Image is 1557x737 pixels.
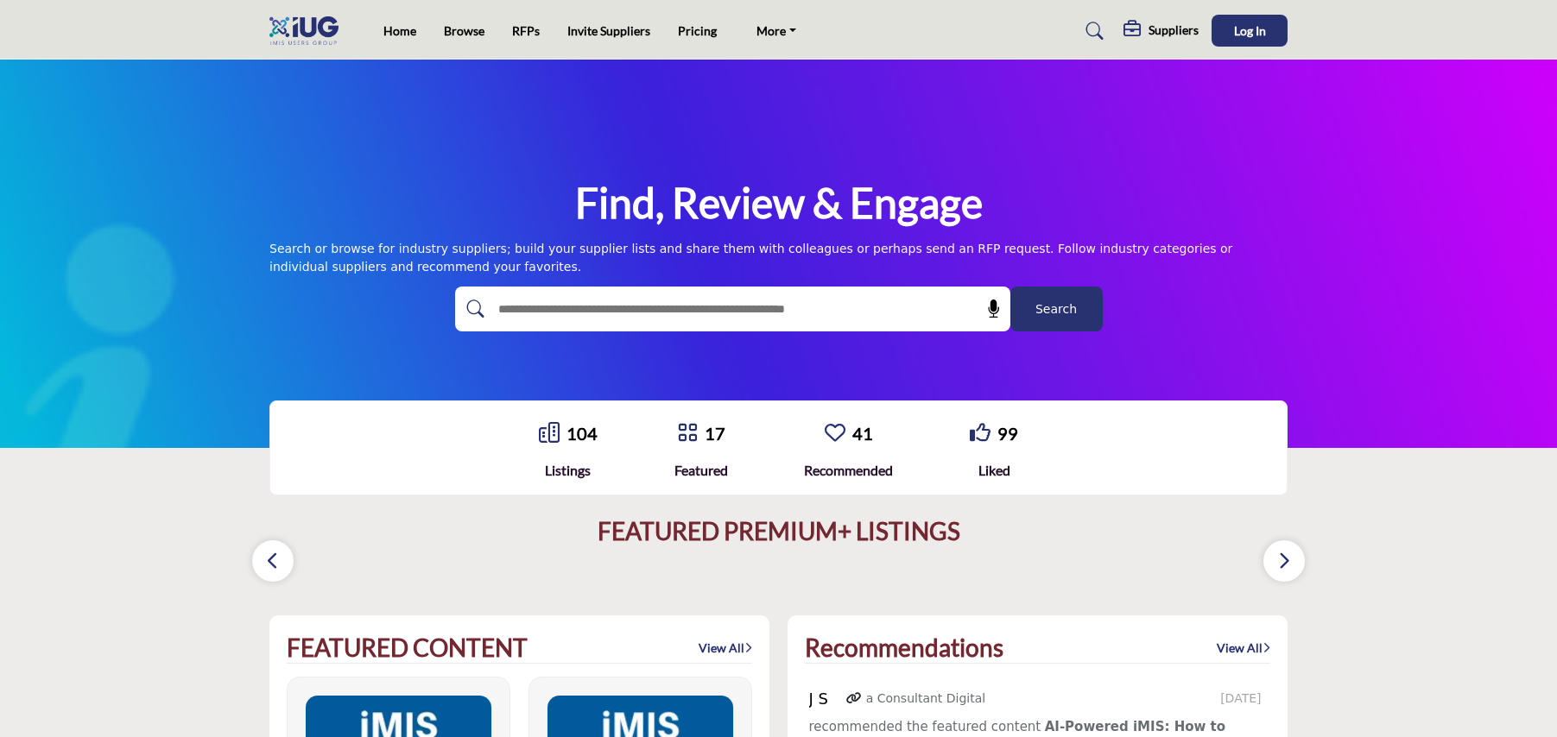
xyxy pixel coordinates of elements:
[567,23,650,38] a: Invite Suppliers
[1212,15,1288,47] button: Log In
[383,23,416,38] a: Home
[970,460,1018,481] div: Liked
[866,690,986,708] p: a Consultant Digital
[575,176,983,230] h1: Find, Review & Engage
[677,422,698,445] a: Go to Featured
[1010,287,1103,331] button: Search
[744,19,808,43] a: More
[444,23,484,38] a: Browse
[674,460,728,481] div: Featured
[809,719,1041,734] span: recommended the featured content
[805,633,1003,663] h2: Recommendations
[997,423,1018,444] a: 99
[804,460,893,481] div: Recommended
[1234,23,1266,38] span: Log In
[269,16,347,45] img: Site Logo
[287,633,528,663] h2: FEATURED CONTENT
[678,23,717,38] a: Pricing
[1220,690,1266,708] span: [DATE]
[1035,300,1077,318] span: Search
[809,690,842,709] h5: J S
[1149,22,1199,38] h5: Suppliers
[566,423,598,444] a: 104
[1123,21,1199,41] div: Suppliers
[539,460,598,481] div: Listings
[970,422,991,443] i: Go to Liked
[269,240,1288,276] div: Search or browse for industry suppliers; build your supplier lists and share them with colleagues...
[705,423,725,444] a: 17
[825,422,845,445] a: Go to Recommended
[1217,639,1270,657] a: View All
[512,23,540,38] a: RFPs
[598,517,960,546] h2: FEATURED PREMIUM+ LISTINGS
[1069,17,1115,45] a: Search
[852,423,873,444] a: 41
[699,639,752,657] a: View All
